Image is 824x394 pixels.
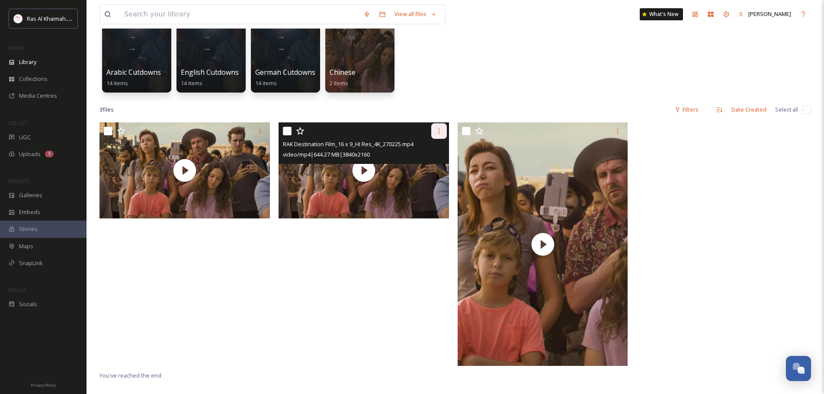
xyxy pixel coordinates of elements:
a: Privacy Policy [31,379,56,390]
span: 2 items [330,79,348,87]
span: Chinese [330,67,356,77]
div: Filters [670,101,703,118]
span: English Cutdowns [181,67,239,77]
span: WIDGETS [9,178,29,184]
span: Collections [19,75,48,83]
span: Ras Al Khaimah Tourism Development Authority [27,14,149,22]
span: German Cutdowns [255,67,315,77]
div: Date Created [727,101,771,118]
a: [PERSON_NAME] [734,6,795,22]
span: 14 items [181,79,202,87]
span: MEDIA [9,45,24,51]
span: Library [19,58,36,66]
span: Media Centres [19,92,57,100]
span: Privacy Policy [31,382,56,388]
span: SOCIALS [9,287,26,293]
span: Arabic Cutdowns [106,67,161,77]
span: Uploads [19,150,41,158]
a: German Cutdowns14 items [255,68,315,87]
span: [PERSON_NAME] [748,10,791,18]
img: thumbnail [458,122,628,366]
span: Socials [19,300,37,308]
span: Galleries [19,191,42,199]
span: 3 file s [99,106,114,114]
input: Search your library [120,5,359,24]
span: 14 items [255,79,277,87]
img: Logo_RAKTDA_RGB-01.png [14,14,22,23]
button: Open Chat [786,356,811,381]
a: What's New [640,8,683,20]
span: SnapLink [19,259,43,267]
a: English Cutdowns14 items [181,68,239,87]
span: 14 items [106,79,128,87]
span: Select all [775,106,798,114]
span: Stories [19,225,38,233]
div: 8 [45,151,54,157]
span: You've reached the end [99,372,161,379]
a: View all files [390,6,441,22]
a: Chinese2 items [330,68,356,87]
span: Maps [19,242,33,250]
span: COLLECT [9,120,27,126]
span: Embeds [19,208,40,216]
span: RAK Destination Film_16 x 9_HI Res_4K_270225.mp4 [283,140,414,148]
img: thumbnail [99,122,270,218]
a: Arabic Cutdowns14 items [106,68,161,87]
img: thumbnail [279,122,449,218]
span: video/mp4 | 644.27 MB | 3840 x 2160 [283,151,370,158]
span: UGC [19,133,31,141]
